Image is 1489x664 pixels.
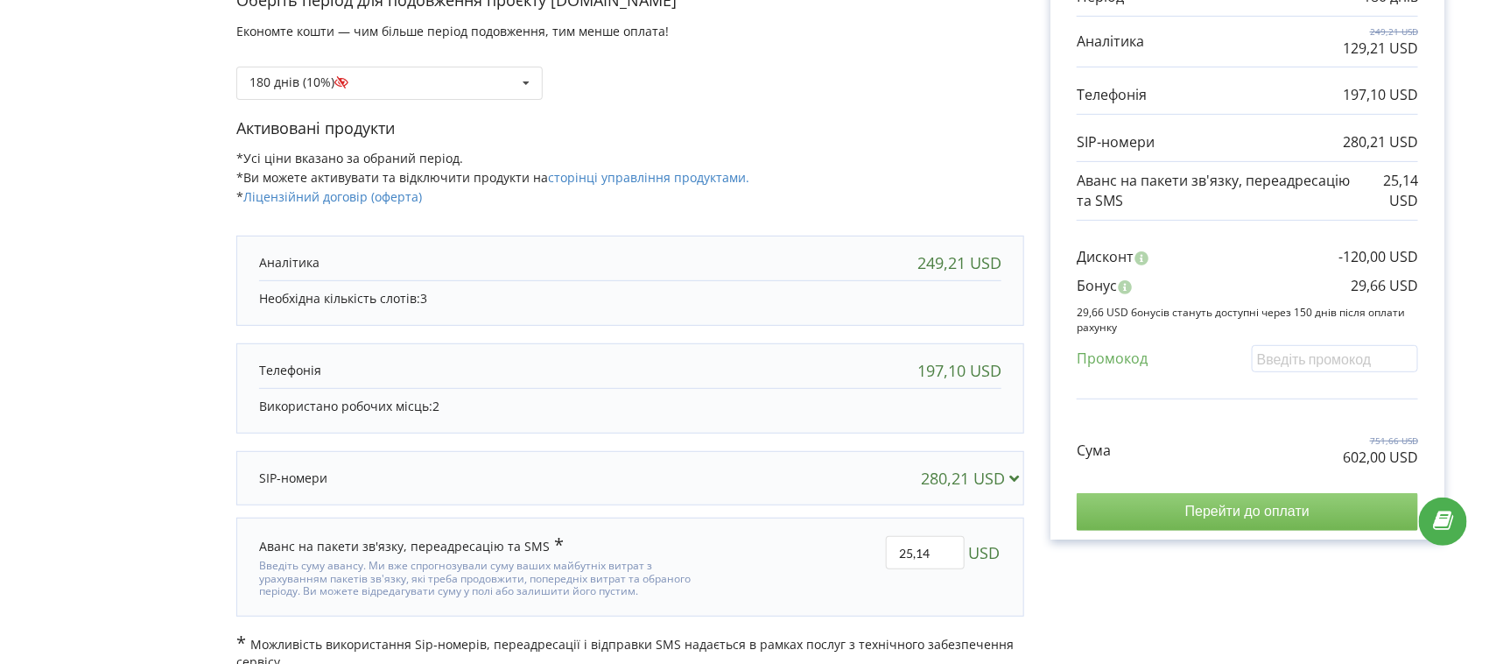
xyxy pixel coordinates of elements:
a: Ліцензійний договір (оферта) [243,188,422,205]
p: 249,21 USD [1343,25,1418,38]
span: 2 [432,398,439,414]
p: 25,14 USD [1359,171,1418,211]
p: Використано робочих місць: [259,398,1001,415]
span: 3 [420,290,427,307]
div: Аванс на пакети зв'язку, переадресацію та SMS [259,536,564,555]
p: Необхідна кількість слотів: [259,290,1001,307]
p: Аналітика [259,254,320,272]
div: Введіть суму авансу. Ми вже спрогнозували суму ваших майбутніх витрат з урахуванням пакетів зв'яз... [259,555,714,597]
span: *Усі ціни вказано за обраний період. [236,150,463,166]
span: *Ви можете активувати та відключити продукти на [236,169,749,186]
a: сторінці управління продуктами. [548,169,749,186]
p: Бонус [1077,276,1117,296]
div: 280,21 USD [921,470,1027,487]
p: Телефонія [1077,85,1147,105]
div: 197,10 USD [917,362,1001,379]
p: 129,21 USD [1343,39,1418,59]
p: Аналітика [1077,32,1144,52]
div: 249,21 USD [917,254,1001,272]
p: SIP-номери [1077,132,1155,152]
p: 29,66 USD [1351,276,1418,296]
p: Активовані продукти [236,117,1024,140]
p: Аванс на пакети зв'язку, переадресацію та SMS [1077,171,1359,211]
p: 29,66 USD бонусів стануть доступні через 150 днів після оплати рахунку [1077,305,1418,335]
p: 197,10 USD [1343,85,1418,105]
span: USD [968,536,1000,569]
div: 180 днів (10%) [249,76,359,88]
p: 280,21 USD [1343,132,1418,152]
p: Промокод [1077,349,1148,369]
input: Перейти до оплати [1077,493,1418,530]
p: -120,00 USD [1338,247,1418,267]
p: Телефонія [259,362,321,379]
p: 602,00 USD [1343,448,1418,468]
p: 751,66 USD [1343,434,1418,447]
span: Економте кошти — чим більше період подовження, тим менше оплата! [236,23,669,39]
p: SIP-номери [259,470,327,487]
p: Дисконт [1077,247,1134,267]
input: Введіть промокод [1252,345,1418,372]
p: Сума [1077,441,1111,461]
